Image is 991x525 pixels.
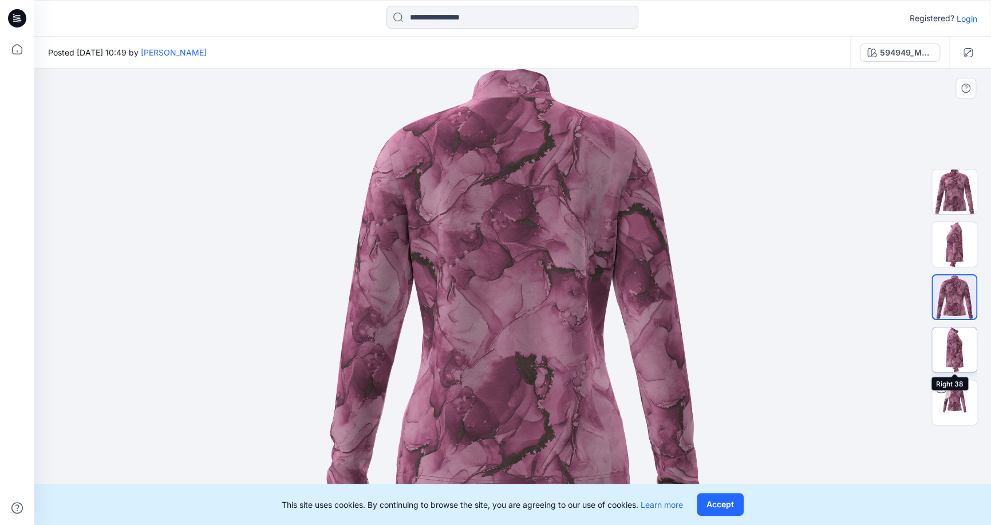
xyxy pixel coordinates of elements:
img: Back 38 [933,275,976,319]
p: This site uses cookies. By continuing to browse the site, you are agreeing to our use of cookies. [282,499,683,511]
img: Turntable 38 [932,380,977,425]
button: 594949_Mallow-Dark Blue-Printed [860,44,940,62]
img: eyJhbGciOiJIUzI1NiIsImtpZCI6IjAiLCJzbHQiOiJzZXMiLCJ0eXAiOiJKV1QifQ.eyJkYXRhIjp7InR5cGUiOiJzdG9yYW... [322,69,704,525]
p: Registered? [910,11,954,25]
a: Learn more [641,500,683,510]
a: [PERSON_NAME] [141,48,207,57]
button: Accept [697,493,744,516]
span: Posted [DATE] 10:49 by [48,46,207,58]
img: Right 38 [932,327,977,372]
div: 594949_Mallow-Dark Blue-Printed [880,46,933,59]
img: Front38 [932,169,977,214]
p: Login [957,13,977,25]
img: Left 38 [932,222,977,267]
